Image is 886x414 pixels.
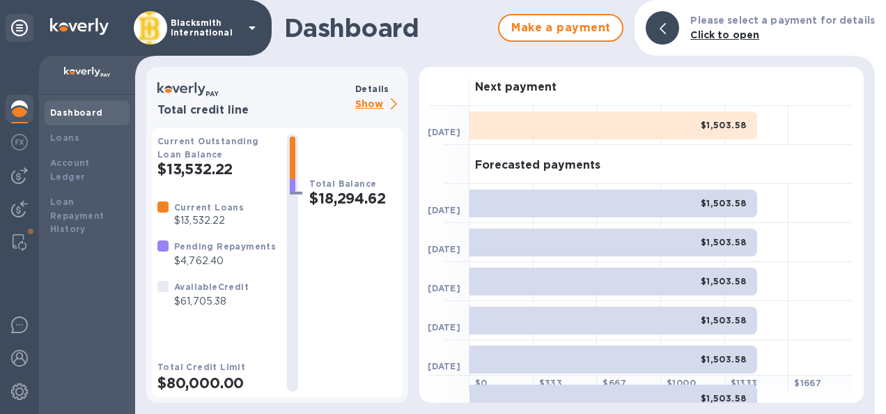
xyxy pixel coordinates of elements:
h2: $18,294.62 [309,190,397,207]
b: $ 1333 [731,378,758,388]
b: Current Loans [174,202,244,213]
b: Pending Repayments [174,241,276,252]
b: $1,503.58 [701,237,747,247]
b: $1,503.58 [701,315,747,325]
h2: $13,532.22 [157,160,276,178]
b: $ 667 [603,378,626,388]
b: [DATE] [428,283,460,293]
p: Blacksmith International [171,18,240,38]
b: [DATE] [428,361,460,371]
b: Details [355,84,389,94]
b: $1,503.58 [701,198,747,208]
b: $1,503.58 [701,276,747,286]
b: $ 0 [475,378,488,388]
b: $ 1000 [667,378,696,388]
b: $ 1667 [794,378,821,388]
b: Current Outstanding Loan Balance [157,136,259,160]
p: $61,705.38 [174,294,249,309]
b: Total Balance [309,178,376,189]
p: $4,762.40 [174,254,276,268]
b: Loans [50,132,79,143]
p: Show [355,96,403,114]
div: Unpin categories [6,14,33,42]
b: Dashboard [50,107,103,118]
b: [DATE] [428,244,460,254]
b: Account Ledger [50,158,90,182]
h1: Dashboard [284,13,491,43]
img: Foreign exchange [11,134,28,151]
b: $1,503.58 [701,354,747,365]
h2: $80,000.00 [157,374,276,392]
b: Click to open [690,29,759,40]
b: $ 333 [539,378,563,388]
b: [DATE] [428,205,460,215]
p: $13,532.22 [174,213,244,228]
img: Logo [50,18,109,35]
h3: Forecasted payments [475,159,600,172]
b: $1,503.58 [701,120,747,130]
b: Loan Repayment History [50,197,104,235]
button: Make a payment [498,14,623,42]
b: Total Credit Limit [157,362,245,372]
h3: Total credit line [157,104,350,117]
h3: Next payment [475,81,557,94]
b: Please select a payment for details [690,15,875,26]
b: Available Credit [174,282,249,292]
span: Make a payment [511,20,611,36]
b: [DATE] [428,322,460,332]
b: [DATE] [428,127,460,137]
b: $1,503.58 [701,393,747,404]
